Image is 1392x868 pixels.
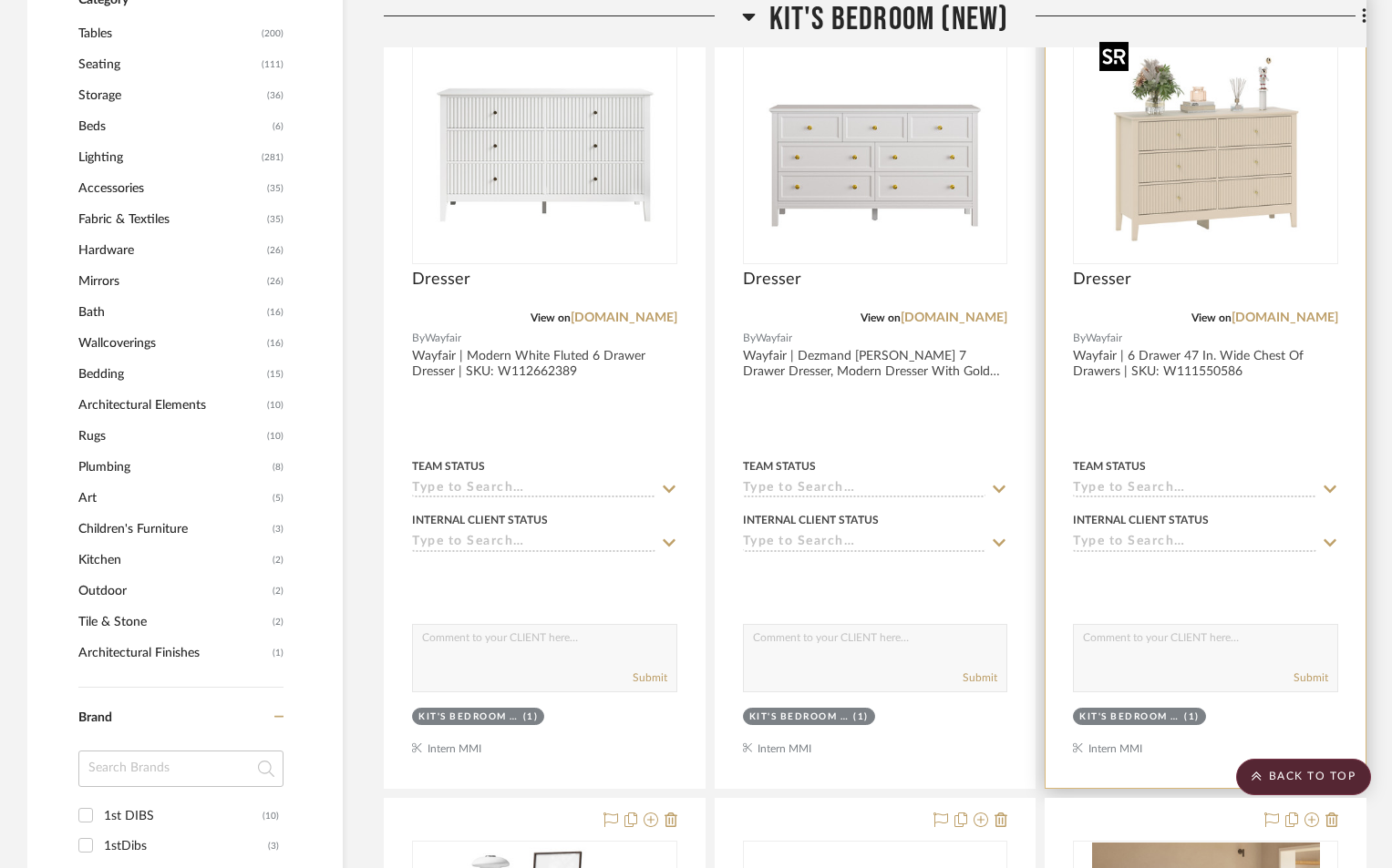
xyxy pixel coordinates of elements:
span: (8) [273,453,284,482]
span: By [412,330,425,347]
span: Mirrors [78,266,263,297]
span: Architectural Finishes [78,638,268,669]
span: (200) [262,19,284,48]
span: Seating [78,49,257,80]
span: (35) [267,174,284,203]
span: Dresser [412,270,470,290]
span: Bedding [78,359,263,390]
span: Kitchen [78,545,268,576]
span: Hardware [78,235,263,266]
span: (5) [273,484,284,513]
span: (35) [267,205,284,234]
div: Team Status [1073,458,1146,475]
span: Storage [78,80,263,111]
span: View on [861,312,901,323]
span: (281) [262,143,284,172]
span: View on [1191,312,1232,323]
img: Dresser [430,35,658,262]
span: Bath [78,297,263,328]
a: [DOMAIN_NAME] [571,311,677,324]
span: Plumbing [78,452,268,483]
div: (1) [523,710,539,724]
input: Type to Search… [412,481,655,498]
span: (26) [267,236,284,265]
span: Architectural Elements [78,390,263,421]
span: (16) [267,298,284,327]
button: Submit [1294,669,1328,686]
span: Wayfair [756,330,792,347]
span: (15) [267,360,284,389]
span: Tile & Stone [78,607,268,638]
span: (36) [267,81,284,110]
div: (3) [268,832,279,861]
input: Search Brands [78,751,284,787]
span: Wayfair [1086,330,1122,347]
div: Kit's Bedroom (New) [418,710,519,724]
div: Internal Client Status [412,512,548,528]
span: (16) [267,329,284,358]
a: [DOMAIN_NAME] [901,311,1007,324]
input: Type to Search… [1073,535,1316,552]
span: (10) [267,422,284,451]
div: (10) [263,802,279,831]
span: Wallcoverings [78,328,263,359]
span: Dresser [1073,270,1131,290]
span: View on [531,312,571,323]
span: By [1073,330,1086,347]
span: Art [78,483,268,514]
span: (10) [267,391,284,420]
span: (2) [273,546,284,575]
span: (6) [273,112,284,141]
input: Type to Search… [412,535,655,552]
span: (2) [273,577,284,606]
img: Dresser [1092,35,1320,262]
span: Fabric & Textiles [78,204,263,235]
div: 0 [744,34,1007,263]
div: Team Status [412,458,485,475]
input: Type to Search… [1073,481,1316,498]
span: Beds [78,111,268,142]
span: Tables [78,18,257,49]
img: Dresser [761,35,989,262]
span: Wayfair [425,330,461,347]
div: Team Status [743,458,816,475]
div: Internal Client Status [1073,512,1209,528]
div: (1) [853,710,869,724]
div: Kit's Bedroom (New) [749,710,850,724]
span: (111) [262,50,284,79]
div: 1st DIBS [104,802,263,831]
span: Accessories [78,173,263,204]
span: (2) [273,608,284,637]
div: (1) [1184,710,1200,724]
span: Dresser [743,270,801,290]
input: Type to Search… [743,535,986,552]
span: Rugs [78,421,263,452]
span: Brand [78,711,112,724]
scroll-to-top-button: BACK TO TOP [1236,759,1371,795]
a: [DOMAIN_NAME] [1232,311,1338,324]
input: Type to Search… [743,481,986,498]
div: 1stDibs [104,832,268,861]
span: (1) [273,638,284,668]
div: Internal Client Status [743,512,879,528]
span: Children's Furniture [78,514,268,545]
span: By [743,330,756,347]
div: 0 [1074,34,1337,263]
span: Outdoor [78,576,268,607]
button: Submit [963,669,997,686]
div: Kit's Bedroom (New) [1079,710,1180,724]
span: Lighting [78,142,257,173]
span: (3) [273,515,284,544]
button: Submit [633,669,667,686]
span: (26) [267,267,284,296]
